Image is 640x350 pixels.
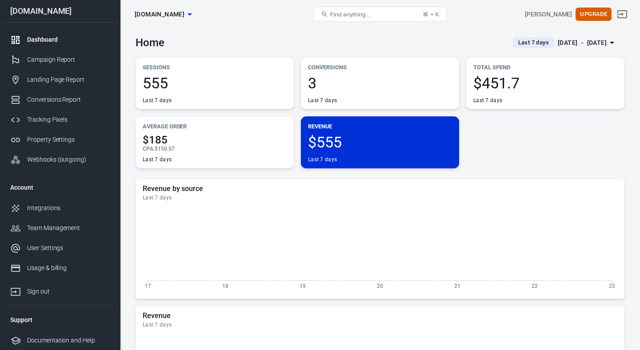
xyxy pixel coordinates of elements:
div: [DOMAIN_NAME] [3,7,117,15]
button: Upgrade [576,8,612,21]
tspan: 23 [609,282,615,289]
div: ⌘ + K [423,11,439,18]
a: Integrations [3,198,117,218]
p: Sessions [143,63,287,72]
div: Last 7 days [308,156,337,163]
a: Sign out [612,4,633,25]
div: Last 7 days [143,321,617,328]
div: Campaign Report [27,55,110,64]
a: Team Management [3,218,117,238]
div: Team Management [27,223,110,233]
div: Integrations [27,203,110,213]
div: Landing Page Report [27,75,110,84]
span: CPA : [143,146,155,152]
tspan: 19 [300,282,306,289]
tspan: 21 [454,282,460,289]
tspan: 18 [222,282,228,289]
div: Last 7 days [143,194,617,201]
span: kateandbradsplace.live [135,9,184,20]
a: Property Settings [3,130,117,150]
span: $150.57 [155,146,175,152]
span: $451.7 [473,76,617,91]
span: $185 [143,135,287,145]
div: Account id: aK3m9A57 [525,10,572,19]
div: Last 7 days [308,97,337,104]
div: Tracking Pixels [27,115,110,124]
a: Usage & billing [3,258,117,278]
a: Dashboard [3,30,117,50]
h3: Home [136,36,164,49]
button: [DOMAIN_NAME] [131,6,195,23]
h5: Revenue by source [143,184,617,193]
div: Dashboard [27,35,110,44]
a: Tracking Pixels [3,110,117,130]
p: Revenue [308,122,452,131]
span: 555 [143,76,287,91]
span: 3 [308,76,452,91]
span: Find anything... [330,11,370,18]
p: Average Order [143,122,287,131]
tspan: 20 [377,282,383,289]
a: Conversions Report [3,90,117,110]
a: User Settings [3,238,117,258]
div: User Settings [27,243,110,253]
p: Total Spend [473,63,617,72]
tspan: 22 [532,282,538,289]
div: Last 7 days [143,156,172,163]
a: Webhooks (outgoing) [3,150,117,170]
div: Webhooks (outgoing) [27,155,110,164]
div: [DATE] － [DATE] [558,37,607,48]
button: Last 7 days[DATE] － [DATE] [506,36,624,50]
div: Last 7 days [143,97,172,104]
li: Account [3,177,117,198]
a: Sign out [3,278,117,302]
tspan: 17 [145,282,151,289]
h5: Revenue [143,311,617,320]
p: Conversions [308,63,452,72]
div: Usage & billing [27,263,110,273]
div: Documentation and Help [27,336,110,345]
span: Last 7 days [515,38,552,47]
a: Landing Page Report [3,70,117,90]
li: Support [3,309,117,330]
a: Campaign Report [3,50,117,70]
div: Sign out [27,287,110,296]
span: $555 [308,135,452,150]
button: Find anything...⌘ + K [313,7,447,22]
div: Conversions Report [27,95,110,104]
div: Property Settings [27,135,110,144]
div: Last 7 days [473,97,502,104]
